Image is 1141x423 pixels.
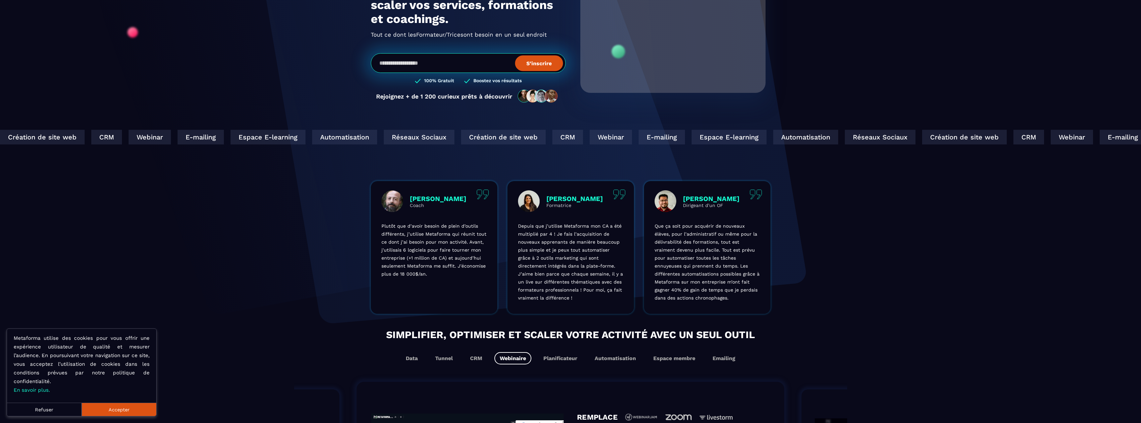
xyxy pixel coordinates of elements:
[546,195,603,203] p: [PERSON_NAME]
[692,130,767,144] div: Espace E-learning
[1051,130,1093,144] div: Webinar
[625,414,658,421] img: icon
[371,29,566,40] h2: Tout ce dont les ont besoin en un seul endroit
[552,130,583,144] div: CRM
[494,352,531,364] button: Webinaire
[91,130,122,144] div: CRM
[589,352,641,364] button: Automatisation
[683,195,740,203] p: [PERSON_NAME]
[381,222,487,278] p: Plutôt que d’avoir besoin de plein d’outils différents, j’utilise Metaforma qui réunit tout ce do...
[845,130,915,144] div: Réseaux Sociaux
[312,130,377,144] div: Automatisation
[655,222,760,302] p: Que ça soit pour acquérir de nouveaux élèves, pour l’administratif ou même pour la délivrabilité ...
[476,189,489,199] img: quote
[665,414,693,421] img: icon
[430,352,458,364] button: Tunnel
[129,130,171,144] div: Webinar
[707,352,741,364] button: Emailing
[590,130,632,144] div: Webinar
[410,195,466,203] p: [PERSON_NAME]
[231,130,305,144] div: Espace E-learning
[376,93,512,100] p: Rejoignez + de 1 200 curieux prêts à découvrir
[410,203,466,208] p: Coach
[465,352,488,364] button: CRM
[773,130,838,144] div: Automatisation
[424,78,454,84] h3: 100% Gratuit
[518,222,623,302] p: Depuis que j’utilise Metaforma mon CA a été multiplié par 4 ! Je fais l’acquisition de nouveaux a...
[82,403,156,416] button: Accepter
[655,190,676,212] img: profile
[400,352,423,364] button: Data
[750,189,762,199] img: quote
[464,78,470,84] img: checked
[639,130,685,144] div: E-mailing
[700,415,733,420] img: icon
[178,130,224,144] div: E-mailing
[613,189,626,199] img: quote
[648,352,701,364] button: Espace membre
[473,78,522,84] h3: Boostez vos résultats
[577,413,618,422] h4: REMPLACE
[518,190,540,212] img: profile
[1013,130,1044,144] div: CRM
[301,327,841,342] h2: Simplifier, optimiser et scaler votre activité avec un seul outil
[516,89,560,103] img: community-people
[14,387,50,393] a: En savoir plus.
[415,78,421,84] img: checked
[515,55,563,71] button: S’inscrire
[7,403,82,416] button: Refuser
[381,190,403,212] img: profile
[683,203,740,208] p: Dirigeant d'un OF
[922,130,1007,144] div: Création de site web
[461,130,546,144] div: Création de site web
[14,334,150,394] p: Metaforma utilise des cookies pour vous offrir une expérience utilisateur de qualité et mesurer l...
[538,352,583,364] button: Planificateur
[384,130,454,144] div: Réseaux Sociaux
[546,203,603,208] p: Formatrice
[416,29,463,40] span: Formateur/Trices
